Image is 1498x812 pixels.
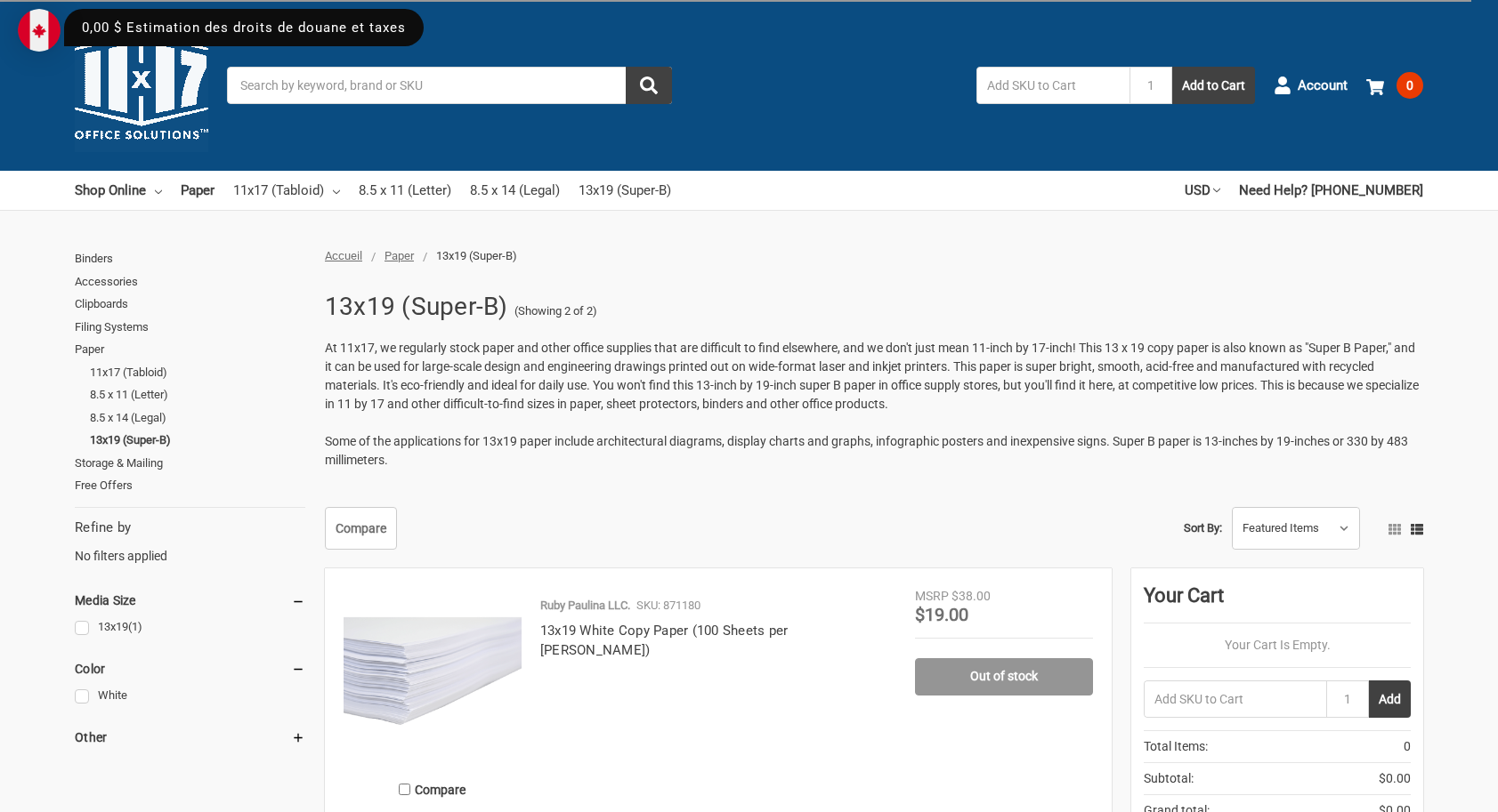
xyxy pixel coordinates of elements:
span: Total Items: [1144,737,1208,756]
input: Add SKU to Cart [976,67,1130,104]
div: MSRP [915,587,949,606]
div: Your Cart [1144,581,1411,623]
span: $19.00 [915,604,968,625]
a: Paper [385,249,414,262]
img: 11x17.com [75,19,208,152]
a: Clipboards [75,293,305,316]
a: Accueil [325,249,362,262]
input: Add SKU to Cart [1144,680,1326,718]
a: 13x19 White Copy Paper (100 Sheets per [PERSON_NAME]) [540,623,789,659]
a: Out of stock [915,658,1093,695]
h5: Media Size [75,590,305,611]
div: No filters applied [75,518,305,566]
a: 8.5 x 11 (Letter) [90,383,305,406]
a: 0 [1366,62,1423,109]
span: (Showing 2 of 2) [514,302,597,320]
a: 8.5 x 11 (Letter) [359,171,451,210]
input: Search by keyword, brand or SKU [227,67,672,104]
button: Add [1369,680,1411,718]
img: duty and tax information for Canada [18,9,61,52]
a: Binders [75,247,305,270]
a: Accessories [75,270,305,293]
span: 0 [1404,737,1411,756]
span: 13x19 (Super-B) [436,249,517,262]
a: Filing Systems [75,316,305,339]
a: Shop Online [75,171,162,210]
a: Storage & Mailing [75,452,305,475]
a: 13x19 (Super-B) [579,171,671,210]
a: 8.5 x 14 (Legal) [470,171,560,210]
h1: 13x19 (Super-B) [325,284,508,330]
p: Ruby Paulina LLC. [540,597,630,615]
a: Compare [325,507,397,550]
img: 13x19 White Copy Paper (100 Sheets per Ream) [344,587,522,765]
a: 11x17 (Tabloid) [90,361,305,384]
a: Account [1274,62,1348,109]
label: Compare [344,775,522,804]
span: $0.00 [1379,769,1411,788]
input: Compare [399,784,410,795]
a: 13x19 [75,615,305,639]
div: 0,00 $ Estimation des droits de douane et taxes [64,9,424,46]
a: 11x17 (Tabloid) [233,171,340,210]
a: Need Help? [PHONE_NUMBER] [1239,171,1423,210]
a: 13x19 (Super-B) [90,429,305,452]
p: SKU: 871180 [636,597,700,615]
h5: Color [75,658,305,679]
a: USD [1185,171,1220,210]
span: $38.00 [951,589,991,603]
h5: Refine by [75,518,305,538]
a: Free Offers [75,474,305,497]
button: Add to Cart [1172,67,1255,104]
h5: Other [75,727,305,748]
span: 0 [1397,72,1423,99]
a: Paper [181,171,215,210]
a: 8.5 x 14 (Legal) [90,406,305,430]
span: (1) [128,620,142,633]
span: Account [1298,76,1348,96]
p: Your Cart Is Empty. [1144,636,1411,655]
span: At 11x17, we regularly stock paper and other office supplies that are difficult to find elsewhere... [325,341,1419,411]
span: Subtotal: [1144,769,1194,788]
a: Paper [75,338,305,361]
a: White [75,684,305,708]
span: Some of the applications for 13x19 paper include architectural diagrams, display charts and graph... [325,434,1408,467]
label: Sort By: [1184,515,1222,542]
